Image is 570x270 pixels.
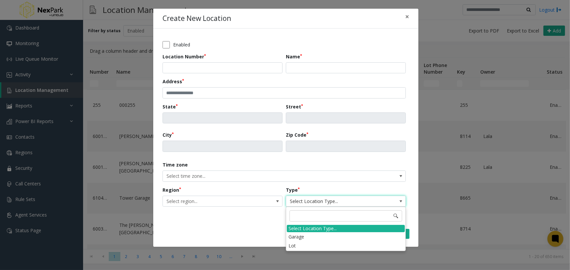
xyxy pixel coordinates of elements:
[286,196,382,207] span: Select Location Type...
[405,12,409,21] span: ×
[163,196,258,207] span: Select region...
[286,53,302,60] label: Name
[163,171,357,181] span: Select time zone...
[287,225,405,232] div: Select Location Type...
[163,13,231,24] h4: Create New Location
[163,172,406,179] app-dropdown: The timezone is automatically set based on the address and cannot be edited.
[287,241,405,250] li: Lot
[163,186,181,193] label: Region
[163,131,174,138] label: City
[400,9,414,25] button: Close
[286,131,308,138] label: Zip Code
[163,78,184,85] label: Address
[163,53,206,60] label: Location Number
[286,103,303,110] label: Street
[173,41,190,48] label: Enabled
[163,103,178,110] label: State
[287,232,405,241] li: Garage
[163,161,188,168] label: Time zone
[286,186,300,193] label: Type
